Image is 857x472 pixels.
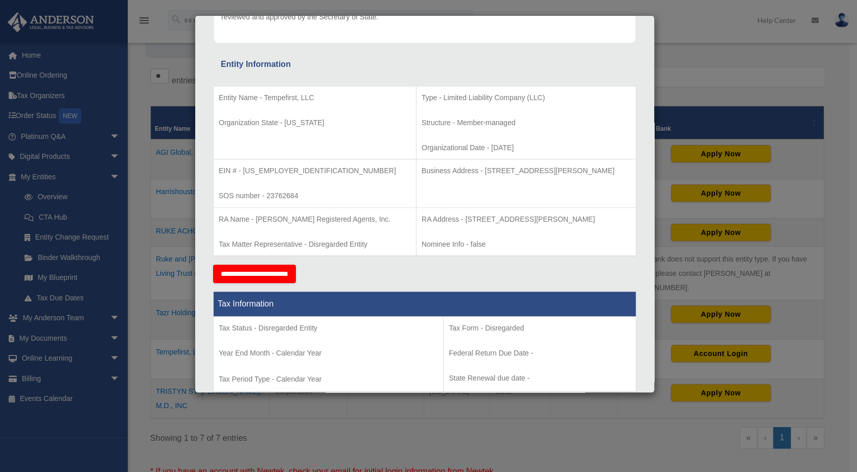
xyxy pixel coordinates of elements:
[214,292,636,317] th: Tax Information
[449,347,631,360] p: Federal Return Due Date -
[422,213,631,226] p: RA Address - [STREET_ADDRESS][PERSON_NAME]
[422,164,631,177] p: Business Address - [STREET_ADDRESS][PERSON_NAME]
[214,317,444,392] td: Tax Period Type - Calendar Year
[219,213,411,226] p: RA Name - [PERSON_NAME] Registered Agents, Inc.
[219,347,438,360] p: Year End Month - Calendar Year
[449,322,631,335] p: Tax Form - Disregarded
[219,322,438,335] p: Tax Status - Disregarded Entity
[422,238,631,251] p: Nominee Info - false
[422,141,631,154] p: Organizational Date - [DATE]
[219,91,411,104] p: Entity Name - Tempefirst, LLC
[422,91,631,104] p: Type - Limited Liability Company (LLC)
[449,372,631,385] p: State Renewal due date -
[422,116,631,129] p: Structure - Member-managed
[219,238,411,251] p: Tax Matter Representative - Disregarded Entity
[219,190,411,202] p: SOS number - 23762684
[221,57,629,72] div: Entity Information
[219,164,411,177] p: EIN # - [US_EMPLOYER_IDENTIFICATION_NUMBER]
[219,116,411,129] p: Organization State - [US_STATE]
